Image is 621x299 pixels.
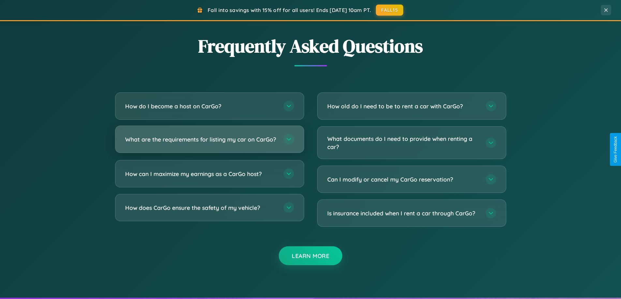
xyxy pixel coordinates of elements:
[376,5,403,16] button: FALL15
[327,102,479,110] h3: How old do I need to be to rent a car with CarGo?
[208,7,371,13] span: Fall into savings with 15% off for all users! Ends [DATE] 10am PT.
[125,170,277,178] h3: How can I maximize my earnings as a CarGo host?
[125,204,277,212] h3: How does CarGo ensure the safety of my vehicle?
[327,135,479,151] h3: What documents do I need to provide when renting a car?
[115,34,506,59] h2: Frequently Asked Questions
[613,136,618,163] div: Give Feedback
[125,135,277,143] h3: What are the requirements for listing my car on CarGo?
[327,209,479,217] h3: Is insurance included when I rent a car through CarGo?
[125,102,277,110] h3: How do I become a host on CarGo?
[327,175,479,183] h3: Can I modify or cancel my CarGo reservation?
[279,246,342,265] button: Learn More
